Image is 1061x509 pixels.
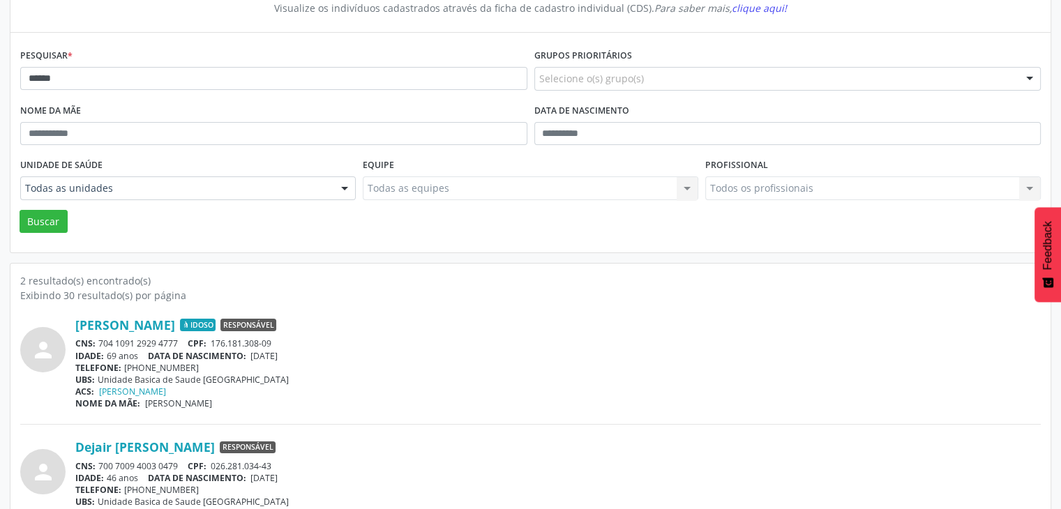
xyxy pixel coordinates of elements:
span: 176.181.308-09 [211,337,271,349]
div: [PHONE_NUMBER] [75,362,1041,374]
span: ACS: [75,386,94,397]
div: 69 anos [75,350,1041,362]
span: CPF: [188,337,206,349]
span: Responsável [220,441,276,454]
label: Grupos prioritários [534,45,632,67]
span: Responsável [220,319,276,331]
i: person [31,459,56,485]
a: Dejair [PERSON_NAME] [75,439,215,455]
div: Visualize os indivíduos cadastrados através da ficha de cadastro individual (CDS). [30,1,1031,15]
span: UBS: [75,496,95,508]
span: IDADE: [75,350,104,362]
label: Nome da mãe [20,100,81,122]
span: Selecione o(s) grupo(s) [539,71,644,86]
a: [PERSON_NAME] [99,386,166,397]
span: Feedback [1041,221,1054,270]
label: Data de nascimento [534,100,629,122]
span: TELEFONE: [75,484,121,496]
div: [PHONE_NUMBER] [75,484,1041,496]
span: NOME DA MÃE: [75,397,140,409]
div: 2 resultado(s) encontrado(s) [20,273,1041,288]
span: Idoso [180,319,216,331]
label: Pesquisar [20,45,73,67]
div: Unidade Basica de Saude [GEOGRAPHIC_DATA] [75,496,1041,508]
span: CNS: [75,337,96,349]
span: 026.281.034-43 [211,460,271,472]
span: DATA DE NASCIMENTO: [148,472,246,484]
button: Feedback - Mostrar pesquisa [1034,207,1061,302]
div: Unidade Basica de Saude [GEOGRAPHIC_DATA] [75,374,1041,386]
span: CNS: [75,460,96,472]
div: 700 7009 4003 0479 [75,460,1041,472]
span: [DATE] [250,472,278,484]
div: 704 1091 2929 4777 [75,337,1041,349]
span: Todas as unidades [25,181,327,195]
span: clique aqui! [732,1,787,15]
i: person [31,337,56,363]
button: Buscar [20,210,68,234]
div: 46 anos [75,472,1041,484]
span: DATA DE NASCIMENTO: [148,350,246,362]
span: [PERSON_NAME] [145,397,212,409]
i: Para saber mais, [654,1,787,15]
span: TELEFONE: [75,362,121,374]
label: Profissional [705,155,768,176]
span: [DATE] [250,350,278,362]
label: Equipe [363,155,394,176]
label: Unidade de saúde [20,155,103,176]
div: Exibindo 30 resultado(s) por página [20,288,1041,303]
span: UBS: [75,374,95,386]
span: CPF: [188,460,206,472]
a: [PERSON_NAME] [75,317,175,333]
span: IDADE: [75,472,104,484]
